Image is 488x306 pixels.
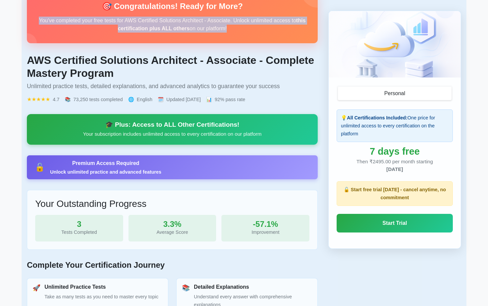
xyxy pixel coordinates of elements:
h2: Complete Your Certification Journey [27,260,318,270]
div: Unlock unlimited practice and advanced features [50,169,161,175]
span: 📚 [65,95,71,103]
div: Improvement [227,228,304,236]
span: Updated [DATE] [166,95,201,103]
div: 🚀 [33,284,41,292]
span: 🌐 [128,95,134,103]
div: 📚 [182,284,190,292]
span: 92% pass rate [215,95,245,103]
span: English [137,95,152,103]
div: -57.1% [227,220,304,228]
p: You've completed your free tests for AWS Certified Solutions Architect - Associate. Unlock unlimi... [38,17,307,33]
div: 3 [41,220,118,228]
div: Premium Access Required [50,159,161,167]
h2: 🎯 Congratulations! Ready for More? [38,2,307,11]
h3: Your Outstanding Progress [35,198,309,210]
p: Your subscription includes unlimited access to every certification on our platform [35,130,310,138]
div: 🔓 [35,163,45,171]
div: 💡 One price for unlimited access to every certification on the platform [337,109,453,142]
span: [DATE] [386,166,403,172]
strong: All Certifications Included: [347,115,407,120]
span: 📊 [206,95,212,103]
div: Average Score [134,228,211,236]
div: Tests Completed [41,228,118,236]
div: 7 days free [337,147,453,155]
div: 3.3% [134,220,211,228]
span: 73,250 tests completed [73,95,123,103]
h3: Detailed Explanations [194,284,312,290]
h1: AWS Certified Solutions Architect - Associate - Complete Mastery Program [27,54,318,79]
p: Unlimited practice tests, detailed explanations, and advanced analytics to guarantee your success [27,82,318,90]
button: Personal [338,87,451,100]
div: 🎓 Plus: Access to ALL Other Certifications! [35,121,310,129]
span: 4.7 [53,95,59,103]
span: 🗓️ [158,95,164,103]
p: Take as many tests as you need to master every topic [44,293,158,301]
a: Start Trial [337,214,453,232]
p: 🔓 Start free trial [DATE] - cancel anytime, no commitment [341,186,448,202]
div: Then ₹2495.00 per month starting [337,158,453,173]
span: ★★★★★ [27,95,50,103]
h3: Unlimited Practice Tests [44,284,158,290]
strong: this certification plus ALL others [118,18,306,31]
